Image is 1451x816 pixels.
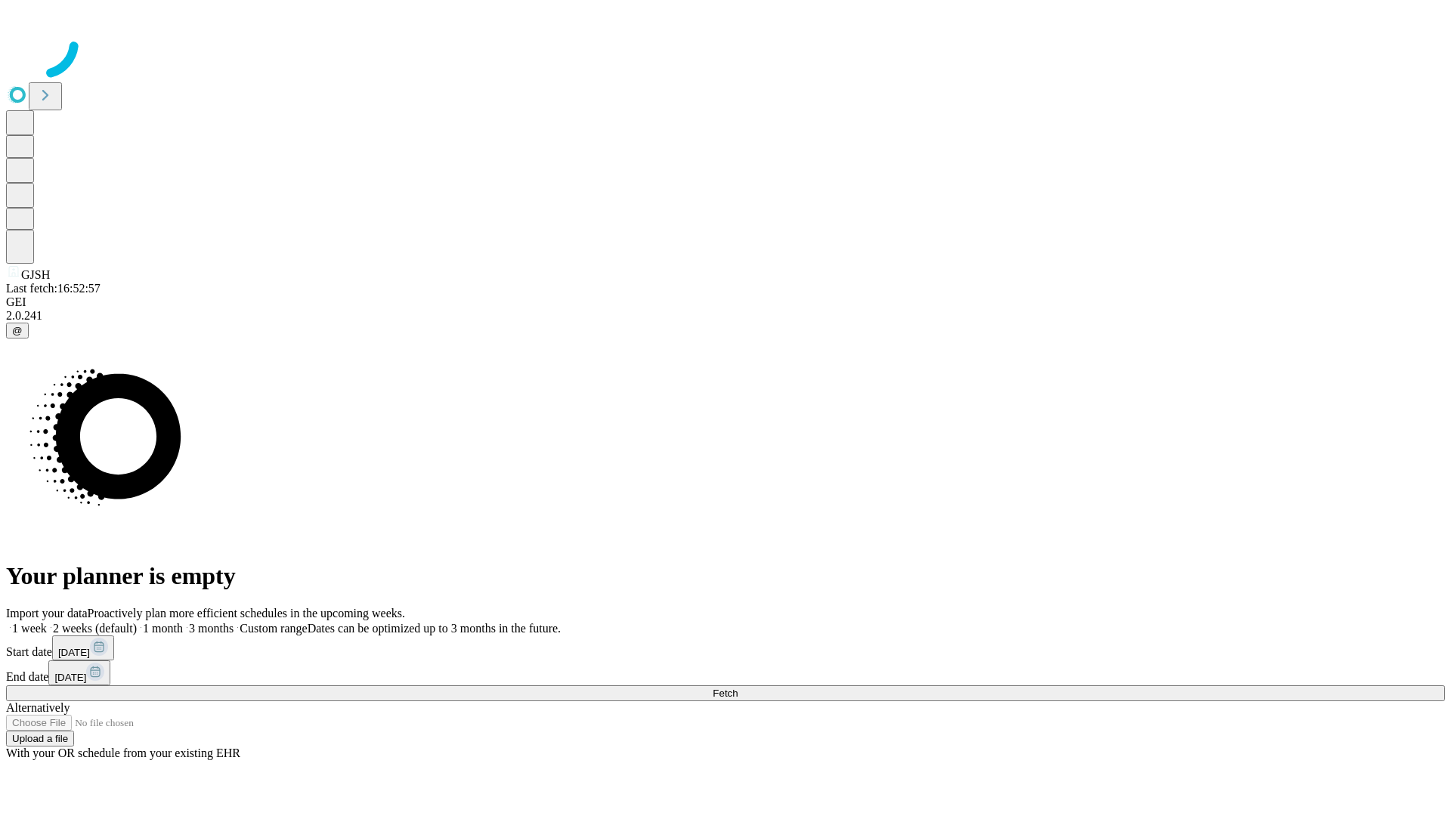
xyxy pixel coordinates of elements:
[6,685,1445,701] button: Fetch
[308,622,561,635] span: Dates can be optimized up to 3 months in the future.
[6,607,88,620] span: Import your data
[12,622,47,635] span: 1 week
[12,325,23,336] span: @
[48,660,110,685] button: [DATE]
[6,635,1445,660] div: Start date
[6,323,29,338] button: @
[189,622,234,635] span: 3 months
[6,746,240,759] span: With your OR schedule from your existing EHR
[713,688,738,699] span: Fetch
[53,622,137,635] span: 2 weeks (default)
[6,309,1445,323] div: 2.0.241
[6,282,101,295] span: Last fetch: 16:52:57
[54,672,86,683] span: [DATE]
[88,607,405,620] span: Proactively plan more efficient schedules in the upcoming weeks.
[6,701,70,714] span: Alternatively
[52,635,114,660] button: [DATE]
[240,622,307,635] span: Custom range
[6,731,74,746] button: Upload a file
[58,647,90,658] span: [DATE]
[143,622,183,635] span: 1 month
[21,268,50,281] span: GJSH
[6,295,1445,309] div: GEI
[6,562,1445,590] h1: Your planner is empty
[6,660,1445,685] div: End date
